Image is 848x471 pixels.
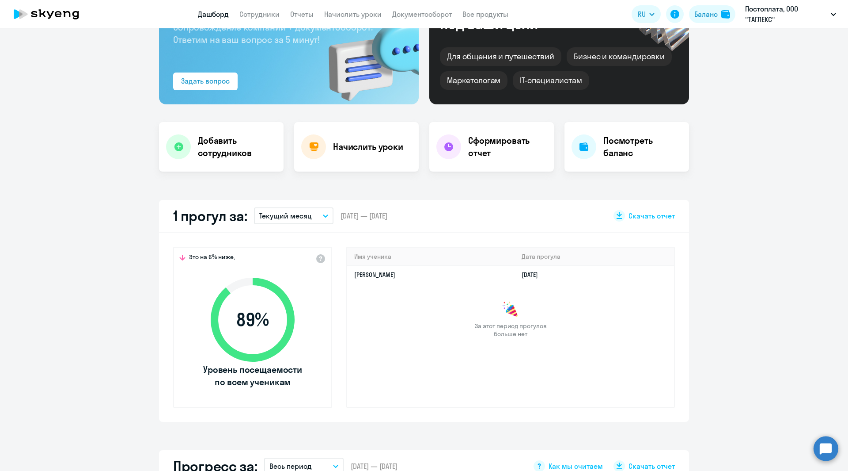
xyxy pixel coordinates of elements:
span: 89 % [202,309,303,330]
span: За этот период прогулов больше нет [473,322,548,338]
div: IT-специалистам [513,71,589,90]
h2: 1 прогул за: [173,207,247,225]
div: Баланс [694,9,718,19]
th: Дата прогула [515,248,674,266]
span: [DATE] — [DATE] [351,461,397,471]
button: Постоплата, ООО "ТАГЛЕКС" [741,4,840,25]
img: bg-img [316,5,419,104]
div: Задать вопрос [181,76,230,86]
a: Начислить уроки [324,10,382,19]
div: Маркетологам [440,71,507,90]
img: congrats [502,301,519,318]
a: [DATE] [522,271,545,279]
div: Бизнес и командировки [567,47,672,66]
h4: Начислить уроки [333,141,403,153]
a: Дашборд [198,10,229,19]
span: Скачать отчет [628,461,675,471]
h4: Посмотреть баланс [603,134,682,159]
span: Это на 6% ниже, [189,253,235,264]
button: Балансbalance [689,5,735,23]
p: Постоплата, ООО "ТАГЛЕКС" [745,4,827,25]
img: balance [721,10,730,19]
a: Сотрудники [239,10,280,19]
a: Все продукты [462,10,508,19]
span: Как мы считаем [549,461,603,471]
span: RU [638,9,646,19]
a: [PERSON_NAME] [354,271,395,279]
p: Текущий месяц [259,211,312,221]
h4: Добавить сотрудников [198,134,276,159]
a: Документооборот [392,10,452,19]
button: RU [632,5,661,23]
th: Имя ученика [347,248,515,266]
div: Курсы английского под ваши цели [440,1,591,31]
span: [DATE] — [DATE] [341,211,387,221]
button: Текущий месяц [254,207,333,224]
span: Скачать отчет [628,211,675,221]
button: Задать вопрос [173,73,238,90]
h4: Сформировать отчет [468,134,547,159]
div: Для общения и путешествий [440,47,561,66]
a: Отчеты [290,10,314,19]
span: Уровень посещаемости по всем ученикам [202,364,303,388]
